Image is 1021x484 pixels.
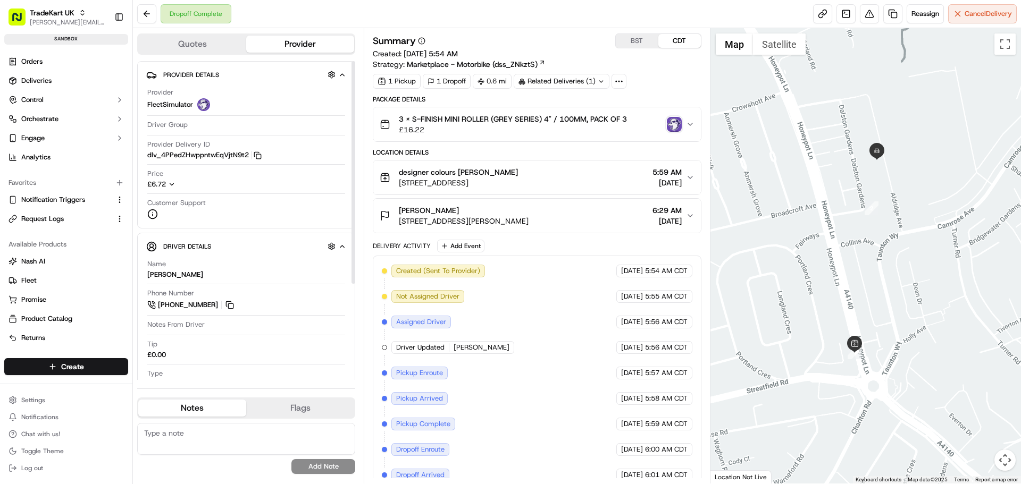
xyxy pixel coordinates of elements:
span: 6:00 AM CDT [645,445,688,454]
span: 5:59 AM [652,167,682,177]
span: [PERSON_NAME] [454,343,509,352]
button: Settings [4,393,128,407]
span: Nash AI [21,257,45,266]
div: 1 Pickup [373,74,421,89]
button: Show street map [716,33,753,55]
span: Orders [21,57,43,66]
div: Location Not Live [710,470,772,483]
button: Chat with us! [4,427,128,441]
span: Create [61,361,84,372]
span: Provider [147,88,173,97]
span: Deliveries [21,76,52,86]
img: Google [713,470,748,483]
button: £6.72 [147,180,241,189]
span: Orchestrate [21,114,58,124]
span: Notification Triggers [21,195,85,205]
span: 5:57 AM CDT [645,368,688,378]
span: [DATE] [621,470,643,480]
span: Analytics [21,152,51,162]
span: FleetSimulator [147,100,193,109]
span: 6:01 AM CDT [645,470,688,480]
a: Promise [9,295,124,304]
span: Marketplace - Motorbike (dss_ZNkztS) [407,59,538,70]
span: [STREET_ADDRESS][PERSON_NAME] [399,216,529,226]
button: Log out [4,461,128,475]
span: Reassign [911,9,939,19]
span: [STREET_ADDRESS] [399,177,518,188]
button: 3 x S-FINISH MINI ROLLER (GREY SERIES) 4" / 100MM, PACK OF 3£16.22photo_proof_of_delivery image [373,107,700,141]
a: Orders [4,53,128,70]
span: Product Catalog [21,314,72,324]
span: Created: [373,48,458,59]
span: 5:56 AM CDT [645,317,688,327]
span: 5:56 AM CDT [645,343,688,352]
span: Assigned Driver [396,317,446,327]
a: Report a map error [975,477,1018,482]
div: Related Deliveries (1) [514,74,609,89]
button: Quotes [138,36,246,53]
span: Notifications [21,413,58,421]
span: Dropoff Arrived [396,470,445,480]
button: Product Catalog [4,310,128,327]
span: [PERSON_NAME] [399,205,459,216]
span: [PHONE_NUMBER] [158,300,218,310]
div: Available Products [4,236,128,253]
button: [PERSON_NAME][EMAIL_ADDRESS][DOMAIN_NAME] [30,18,106,27]
span: Provider Delivery ID [147,140,210,149]
span: Control [21,95,44,105]
div: 0.6 mi [473,74,512,89]
div: Favorites [4,174,128,191]
span: [DATE] [621,343,643,352]
span: [DATE] [621,394,643,403]
span: Cancel Delivery [965,9,1012,19]
button: Toggle Theme [4,444,128,458]
img: FleetSimulator.png [197,98,210,111]
a: Notification Triggers [9,195,111,205]
span: Provider Details [163,71,219,79]
a: Returns [9,333,124,343]
button: Flags [246,400,354,417]
span: Toggle Theme [21,447,64,455]
button: Toggle fullscreen view [994,33,1016,55]
div: 1 Dropoff [423,74,471,89]
span: Promise [21,295,46,304]
button: Returns [4,329,128,346]
span: Pickup Complete [396,419,450,429]
span: [DATE] [621,419,643,429]
a: Analytics [4,149,128,166]
span: [DATE] [652,177,682,188]
button: photo_proof_of_delivery image [667,117,682,132]
span: Engage [21,133,45,143]
a: Terms (opens in new tab) [954,477,969,482]
span: [DATE] [621,317,643,327]
span: [DATE] [621,368,643,378]
span: Name [147,259,166,269]
button: Orchestrate [4,111,128,128]
span: Dropoff Enroute [396,445,445,454]
span: [DATE] [652,216,682,226]
span: Driver Details [163,242,211,251]
button: Reassign [907,4,944,23]
div: 1 [848,345,861,359]
span: 5:55 AM CDT [645,292,688,301]
span: Request Logs [21,214,64,224]
span: designer colours [PERSON_NAME] [399,167,518,177]
div: sandbox [4,34,128,45]
button: Provider Details [146,66,346,83]
span: Pickup Arrived [396,394,443,403]
span: Pickup Enroute [396,368,443,378]
span: [DATE] [621,445,643,454]
span: Price [147,169,163,179]
button: dlv_4PPedZHwppntwEqVjtN9t2 [147,150,262,160]
button: Engage [4,130,128,147]
span: Not Assigned Driver [396,292,459,301]
span: Created (Sent To Provider) [396,266,480,276]
button: CancelDelivery [948,4,1017,23]
span: 5:54 AM CDT [645,266,688,276]
span: Chat with us! [21,430,60,438]
span: Returns [21,333,45,343]
span: Log out [21,464,43,472]
div: Delivery Activity [373,242,431,250]
div: Location Details [373,148,701,157]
